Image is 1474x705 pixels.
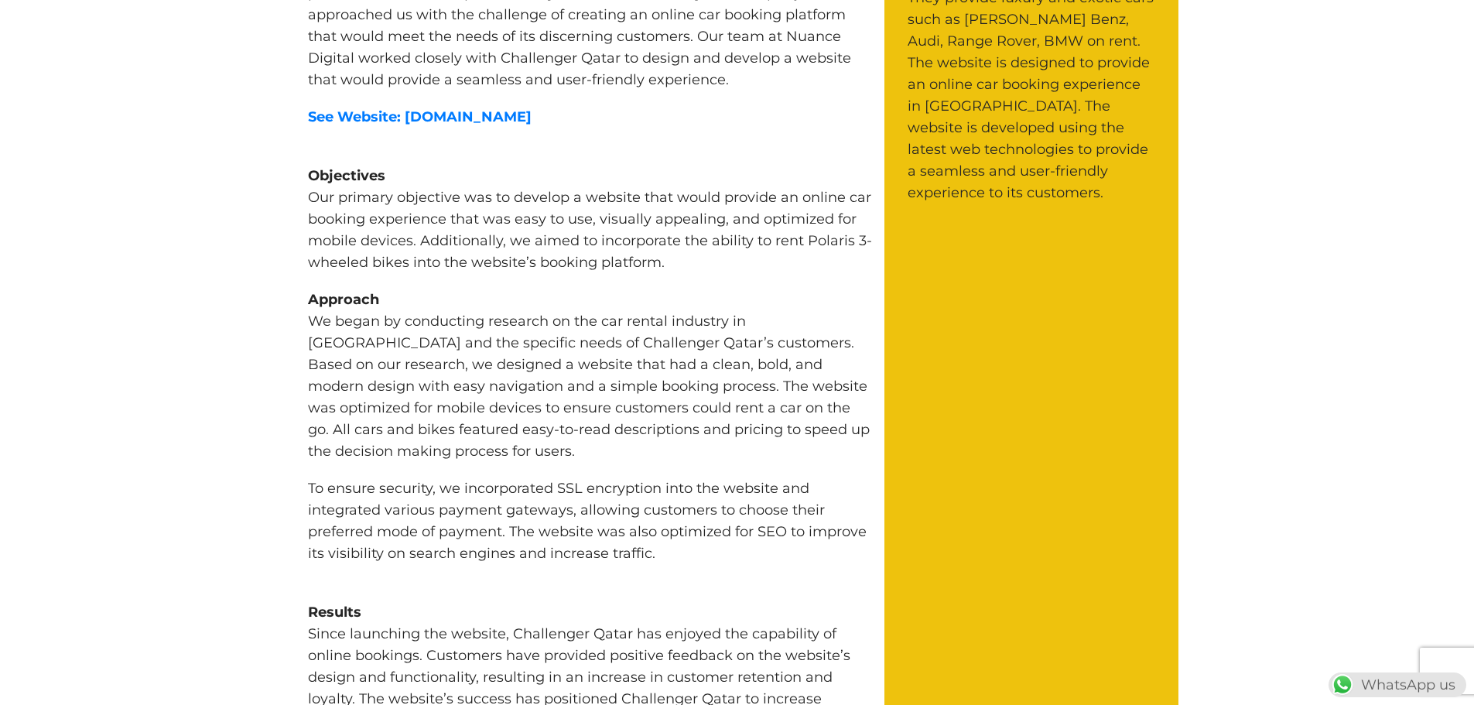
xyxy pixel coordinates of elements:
a: WhatsAppWhatsApp us [1329,676,1466,693]
img: WhatsApp [1330,672,1355,697]
b: Approach [308,291,379,308]
a: See Website: [DOMAIN_NAME] [308,108,532,125]
b: Results [308,604,361,621]
p: To ensure security, we incorporated SSL encryption into the website and integrated various paymen... [308,477,873,564]
p: We began by conducting research on the car rental industry in [GEOGRAPHIC_DATA] and the specific ... [308,289,873,462]
div: WhatsApp us [1329,672,1466,697]
b: Objectives [308,167,385,184]
p: Our primary objective was to develop a website that would provide an online car booking experienc... [308,143,873,273]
